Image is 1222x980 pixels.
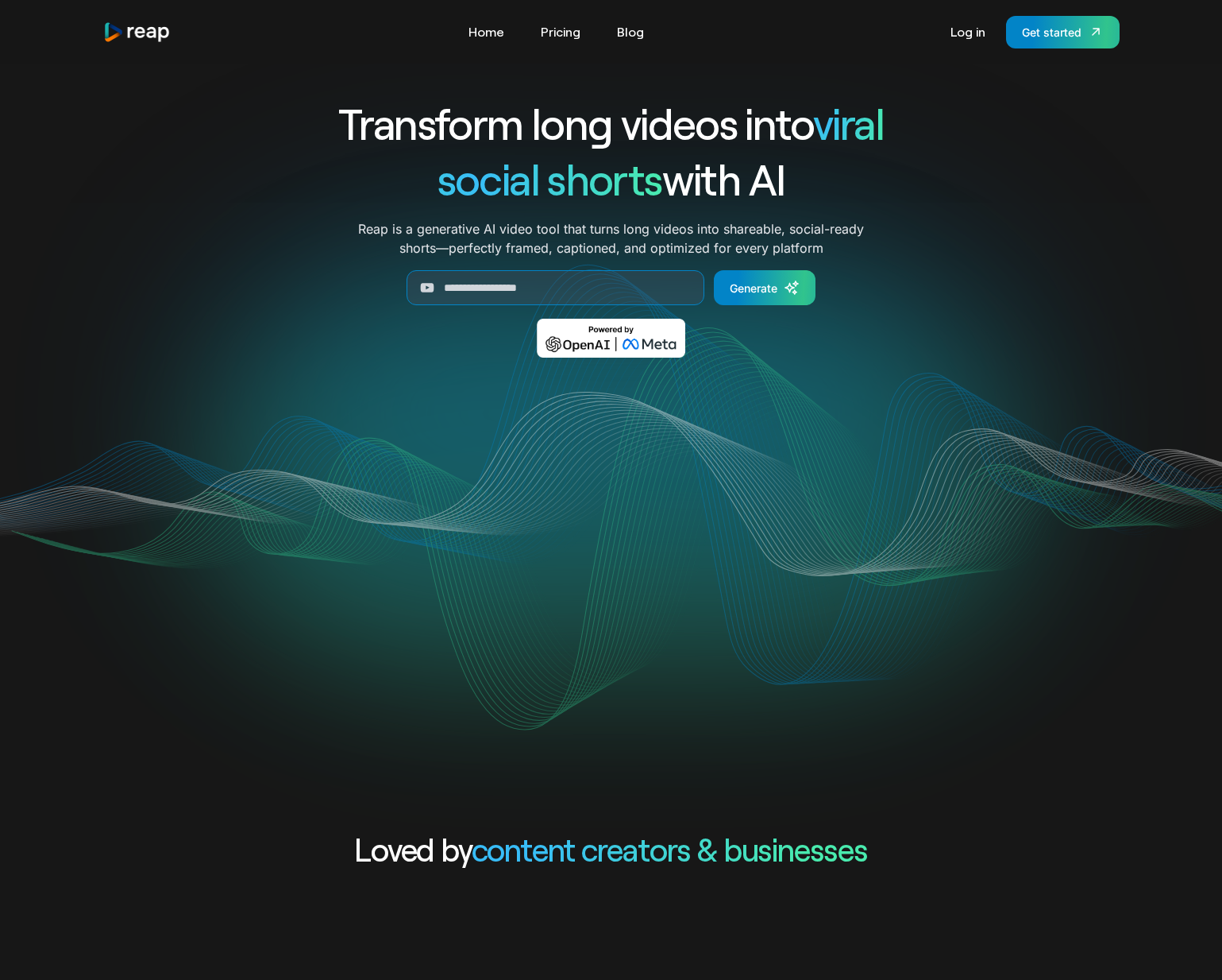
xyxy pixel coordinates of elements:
[103,21,172,43] img: reap logo
[609,19,652,45] a: Blog
[730,280,777,296] div: Generate
[461,19,512,45] a: Home
[281,270,942,305] form: Generate Form
[813,97,884,149] span: viral
[291,381,931,701] video: Your browser does not support the video tag.
[358,219,864,258] p: Reap is a generative AI video tool that turns long videos into shareable, social-ready shorts—per...
[714,270,815,305] a: Generate
[281,95,942,151] h1: Transform long videos into
[281,151,942,207] h1: with AI
[103,21,172,43] a: home
[438,153,662,204] span: social shorts
[533,19,588,45] a: Pricing
[1022,24,1081,41] div: Get started
[537,319,685,358] img: Powered by OpenAI & Meta
[472,830,868,868] span: content creators & businesses
[1006,16,1120,48] a: Get started
[943,19,993,45] a: Log in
